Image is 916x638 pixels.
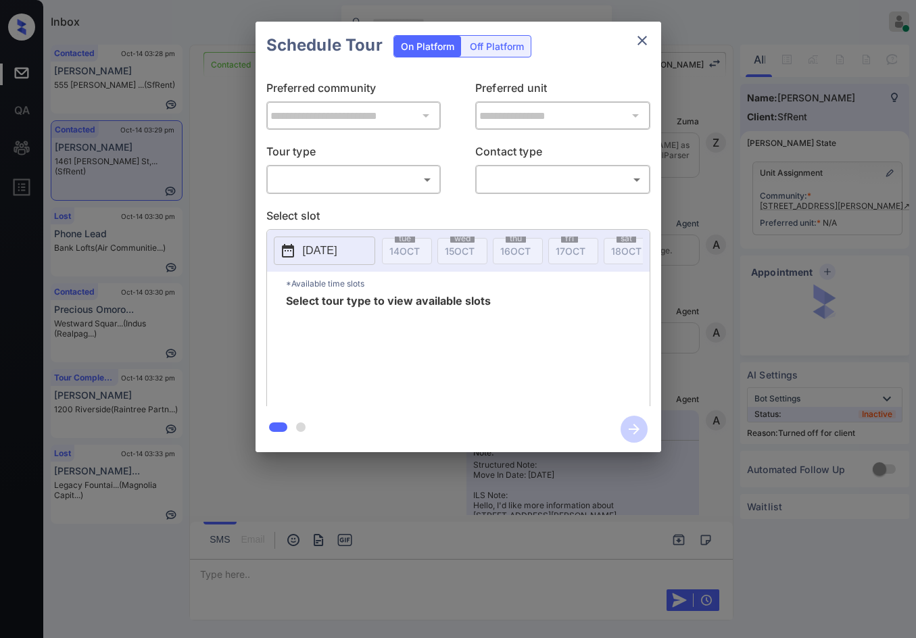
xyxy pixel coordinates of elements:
[266,207,650,229] p: Select slot
[266,143,441,165] p: Tour type
[266,80,441,101] p: Preferred community
[475,143,650,165] p: Contact type
[286,272,650,295] p: *Available time slots
[286,295,491,403] span: Select tour type to view available slots
[256,22,393,69] h2: Schedule Tour
[274,237,375,265] button: [DATE]
[629,27,656,54] button: close
[394,36,461,57] div: On Platform
[303,243,337,259] p: [DATE]
[463,36,531,57] div: Off Platform
[475,80,650,101] p: Preferred unit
